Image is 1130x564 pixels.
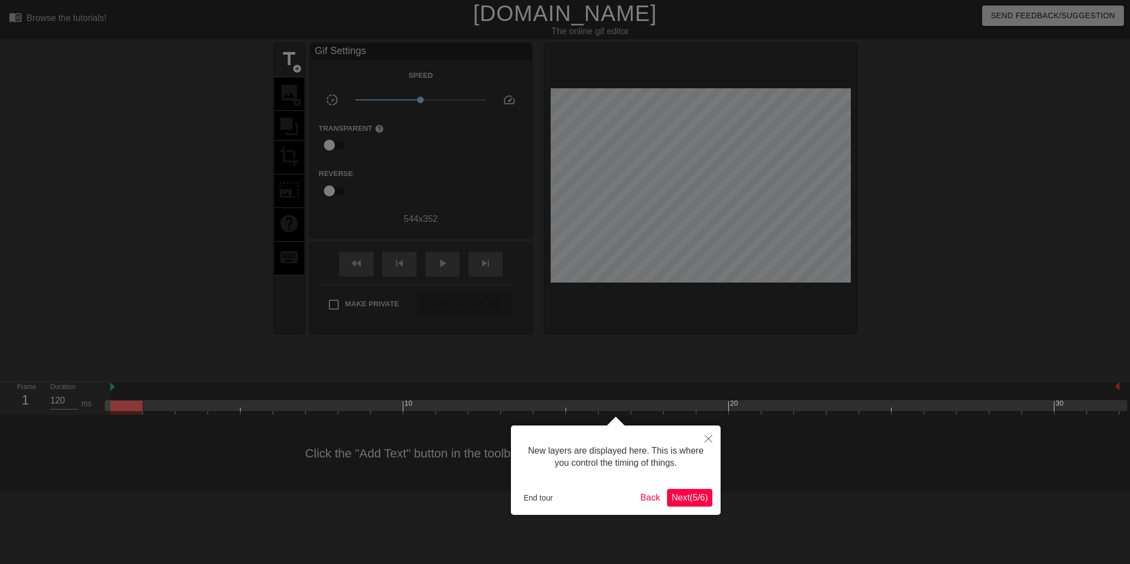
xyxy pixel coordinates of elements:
span: Next ( 5 / 6 ) [671,493,708,502]
div: New layers are displayed here. This is where you control the timing of things. [519,434,712,481]
button: Close [696,425,721,451]
button: Back [636,489,665,507]
button: End tour [519,489,557,506]
button: Next [667,489,712,507]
